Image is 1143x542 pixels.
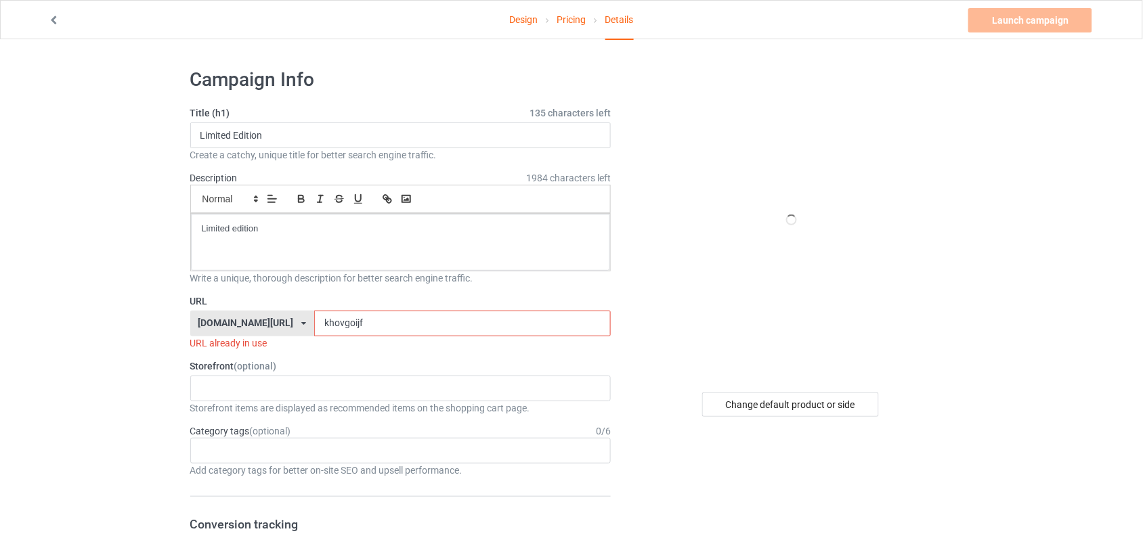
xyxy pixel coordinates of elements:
[190,464,611,477] div: Add category tags for better on-site SEO and upsell performance.
[605,1,634,40] div: Details
[596,424,611,438] div: 0 / 6
[702,392,879,417] div: Change default product or side
[190,271,611,285] div: Write a unique, thorough description for better search engine traffic.
[250,426,291,436] span: (optional)
[557,1,586,39] a: Pricing
[526,171,611,185] span: 1984 characters left
[190,424,291,438] label: Category tags
[190,106,611,120] label: Title (h1)
[198,318,293,328] div: [DOMAIN_NAME][URL]
[190,336,611,350] div: URL already in use
[202,223,600,235] p: Limited edition
[190,148,611,162] div: Create a catchy, unique title for better search engine traffic.
[234,361,277,371] span: (optional)
[509,1,538,39] a: Design
[530,106,611,120] span: 135 characters left
[190,359,611,373] label: Storefront
[190,68,611,92] h1: Campaign Info
[190,516,611,532] h3: Conversion tracking
[190,294,611,308] label: URL
[190,173,238,183] label: Description
[190,401,611,415] div: Storefront items are displayed as recommended items on the shopping cart page.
